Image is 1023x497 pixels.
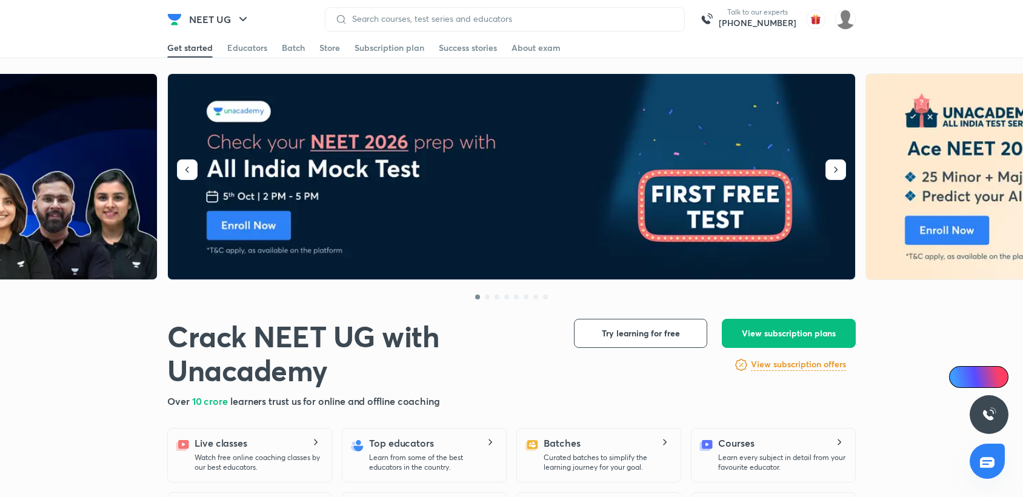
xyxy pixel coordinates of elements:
[544,436,580,450] h5: Batches
[167,319,555,387] h1: Crack NEET UG with Unacademy
[718,436,754,450] h5: Courses
[355,38,424,58] a: Subscription plan
[511,42,561,54] div: About exam
[956,372,966,382] img: Icon
[511,38,561,58] a: About exam
[282,38,305,58] a: Batch
[602,327,680,339] span: Try learning for free
[282,42,305,54] div: Batch
[167,38,213,58] a: Get started
[230,395,440,407] span: learners trust us for online and offline coaching
[719,17,796,29] a: [PHONE_NUMBER]
[806,10,825,29] img: avatar
[195,453,322,472] p: Watch free online coaching classes by our best educators.
[355,42,424,54] div: Subscription plan
[544,453,671,472] p: Curated batches to simplify the learning journey for your goal.
[439,38,497,58] a: Success stories
[195,436,247,450] h5: Live classes
[695,7,719,32] img: call-us
[369,436,434,450] h5: Top educators
[751,358,846,371] h6: View subscription offers
[719,7,796,17] p: Talk to our experts
[167,395,192,407] span: Over
[718,453,845,472] p: Learn every subject in detail from your favourite educator.
[949,366,1008,388] a: Ai Doubts
[742,327,836,339] span: View subscription plans
[319,38,340,58] a: Store
[574,319,707,348] button: Try learning for free
[751,358,846,372] a: View subscription offers
[182,7,258,32] button: NEET UG
[167,42,213,54] div: Get started
[439,42,497,54] div: Success stories
[227,42,267,54] div: Educators
[167,12,182,27] img: Company Logo
[347,14,675,24] input: Search courses, test series and educators
[369,453,496,472] p: Learn from some of the best educators in the country.
[722,319,856,348] button: View subscription plans
[192,395,230,407] span: 10 crore
[319,42,340,54] div: Store
[227,38,267,58] a: Educators
[982,407,996,422] img: ttu
[835,9,856,30] img: Payal
[969,372,1001,382] span: Ai Doubts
